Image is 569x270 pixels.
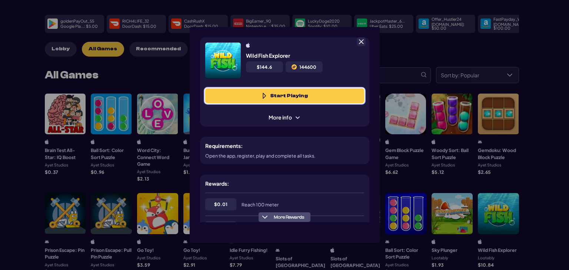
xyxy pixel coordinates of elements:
[271,215,307,220] span: More Rewards
[205,152,316,159] p: Open the app, register, play and complete all tasks.
[205,43,241,78] img: Offer
[263,114,306,121] span: More info
[205,142,243,150] h5: Requirements:
[292,64,297,70] img: C2C icon
[205,88,364,103] button: Start Playing
[257,64,272,70] span: $ 144.6
[299,64,316,70] span: 144600
[246,43,250,48] img: iphone/ipad
[214,201,227,207] span: $ 0.01
[259,212,310,222] button: More Rewards
[246,52,290,59] h5: Wild Fish Explorer
[205,180,229,188] h5: Rewards:
[242,202,279,207] span: Reach 100 meter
